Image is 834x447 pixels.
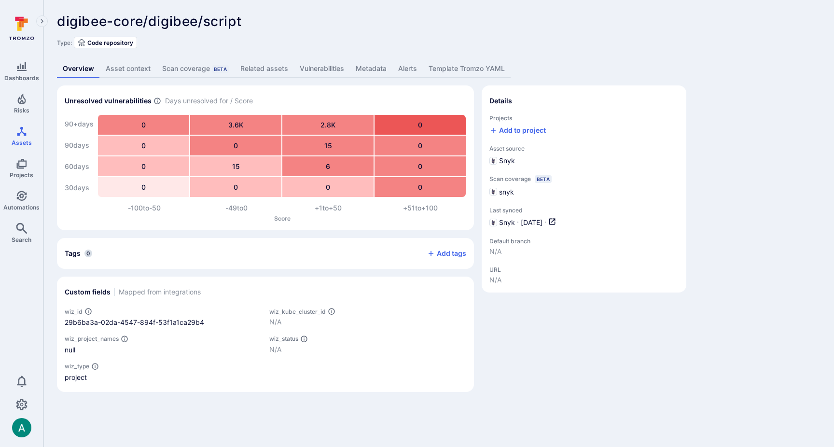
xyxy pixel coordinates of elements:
div: 6 [282,156,374,176]
h2: Tags [65,249,81,258]
span: Risks [14,107,29,114]
span: wiz_id [65,308,83,315]
span: Code repository [87,39,133,46]
span: wiz_type [65,363,89,370]
section: custom fields card [57,277,474,392]
button: Add to project [489,126,546,135]
span: URL [489,266,501,273]
button: Add tags [419,246,466,261]
div: +51 to +100 [375,203,467,213]
div: 0 [190,177,281,197]
div: snyk [489,187,514,197]
a: Template Tromzo YAML [423,60,511,78]
span: digibee-core/digibee/script [57,13,241,29]
div: 0 [375,156,466,176]
div: +1 to +50 [282,203,375,213]
a: Overview [57,60,100,78]
div: 0 [282,177,374,197]
div: 90+ days [65,114,94,134]
span: [DATE] [521,218,542,228]
p: Score [98,215,466,222]
span: Type: [57,39,72,46]
span: wiz_kube_cluster_id [269,308,326,315]
div: 0 [98,156,189,176]
span: Mapped from integrations [119,287,201,297]
span: Search [12,236,31,243]
p: · [517,218,519,228]
div: -100 to -50 [98,203,191,213]
div: Collapse tags [57,238,474,269]
span: Projects [10,171,33,179]
button: Expand navigation menu [36,15,48,27]
p: N/A [269,345,466,354]
span: Last synced [489,207,679,214]
p: N/A [269,317,466,327]
i: Expand navigation menu [39,17,45,26]
div: 0 [375,115,466,135]
div: Snyk [489,156,515,166]
span: Default branch [489,237,567,245]
div: 15 [190,156,281,176]
a: Alerts [392,60,423,78]
div: 0 [98,136,189,155]
span: Snyk [499,218,515,227]
div: 30 days [65,178,94,197]
span: Projects [489,114,679,122]
span: N/A [489,275,501,285]
div: 15 [282,136,374,155]
h2: Details [489,96,512,106]
div: 90 days [65,136,94,155]
div: 60 days [65,157,94,176]
div: Beta [212,65,229,73]
span: Dashboards [4,74,39,82]
div: null [65,345,262,355]
div: 0 [98,115,189,135]
a: Metadata [350,60,392,78]
span: Scan coverage [489,175,531,182]
img: ACg8ocLSa5mPYBaXNx3eFu_EmspyJX0laNWN7cXOFirfQ7srZveEpg=s96-c [12,418,31,437]
div: 0 [375,177,466,197]
div: 29b6ba3a-02da-4547-894f-53f1a1ca29b4 [65,317,262,327]
div: Arjan Dehar [12,418,31,437]
div: 0 [375,136,466,155]
div: 0 [98,177,189,197]
h2: Custom fields [65,287,111,297]
span: wiz_project_names [65,335,119,342]
span: Asset source [489,145,679,152]
span: wiz_status [269,335,298,342]
div: Beta [535,175,552,183]
h2: Unresolved vulnerabilities [65,96,152,106]
span: Automations [3,204,40,211]
a: Vulnerabilities [294,60,350,78]
div: 3.6K [190,115,281,135]
span: Number of vulnerabilities in status ‘Open’ ‘Triaged’ and ‘In process’ divided by score and scanne... [153,96,161,106]
div: project [65,372,262,382]
a: Related assets [235,60,294,78]
p: · [544,218,546,228]
span: Days unresolved for / Score [165,96,253,106]
a: Asset context [100,60,156,78]
a: Open in Snyk dashboard [548,218,556,228]
div: 2.8K [282,115,374,135]
div: Scan coverage [162,64,229,73]
div: -49 to 0 [191,203,283,213]
span: Assets [12,139,32,146]
div: 0 [190,136,281,155]
div: Asset tabs [57,60,820,78]
span: 0 [84,250,92,257]
span: N/A [489,247,567,256]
